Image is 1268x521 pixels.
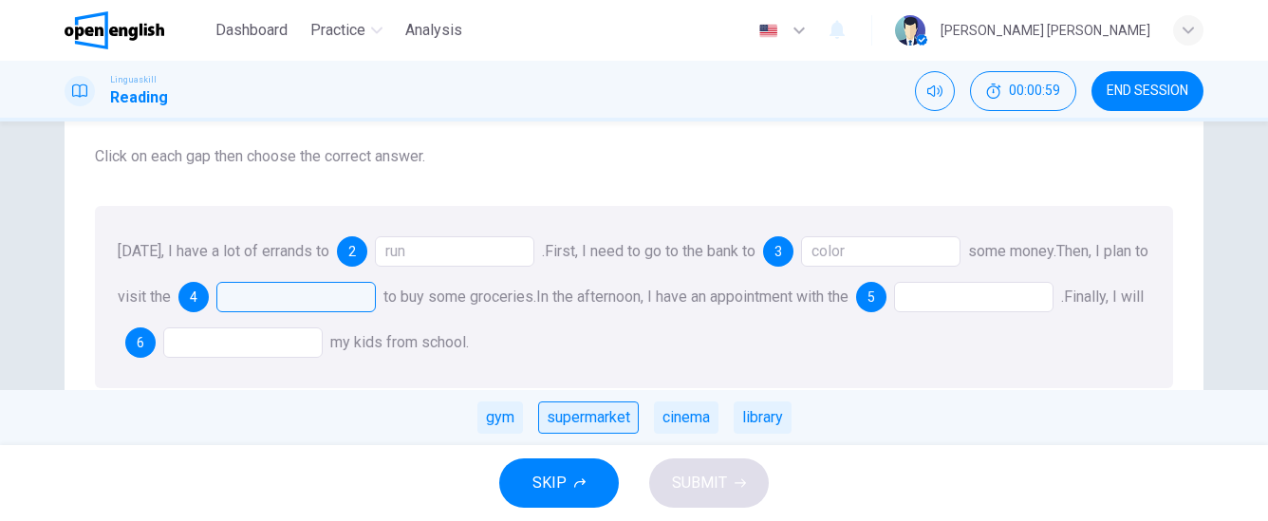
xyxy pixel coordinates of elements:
[970,71,1076,111] button: 00:00:59
[65,11,208,49] a: OpenEnglish logo
[756,24,780,38] img: en
[95,145,1173,168] span: Click on each gap then choose the correct answer.
[734,401,792,434] div: library
[542,242,545,260] span: .
[1064,288,1144,306] span: Finally, I will
[137,336,144,349] span: 6
[801,236,960,267] div: color
[310,19,365,42] span: Practice
[968,242,1056,260] span: some money.
[1091,71,1203,111] button: END SESSION
[1107,84,1188,99] span: END SESSION
[303,13,390,47] button: Practice
[545,242,755,260] span: First, I need to go to the bank to
[405,19,462,42] span: Analysis
[348,245,356,258] span: 2
[1061,288,1064,306] span: .
[1009,84,1060,99] span: 00:00:59
[532,470,567,496] span: SKIP
[215,19,288,42] span: Dashboard
[536,288,848,306] span: In the afternoon, I have an appointment with the
[190,290,197,304] span: 4
[477,401,523,434] div: gym
[915,71,955,111] div: Mute
[383,288,536,306] span: to buy some groceries.
[867,290,875,304] span: 5
[499,458,619,508] button: SKIP
[208,13,295,47] button: Dashboard
[895,15,925,46] img: Profile picture
[118,242,329,260] span: [DATE], I have a lot of errands to
[941,19,1150,42] div: [PERSON_NAME] [PERSON_NAME]
[654,401,718,434] div: cinema
[375,236,534,267] div: run
[110,86,168,109] h1: Reading
[65,11,164,49] img: OpenEnglish logo
[970,71,1076,111] div: Hide
[330,333,469,351] span: my kids from school.
[538,401,639,434] div: supermarket
[110,73,157,86] span: Linguaskill
[398,13,470,47] button: Analysis
[774,245,782,258] span: 3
